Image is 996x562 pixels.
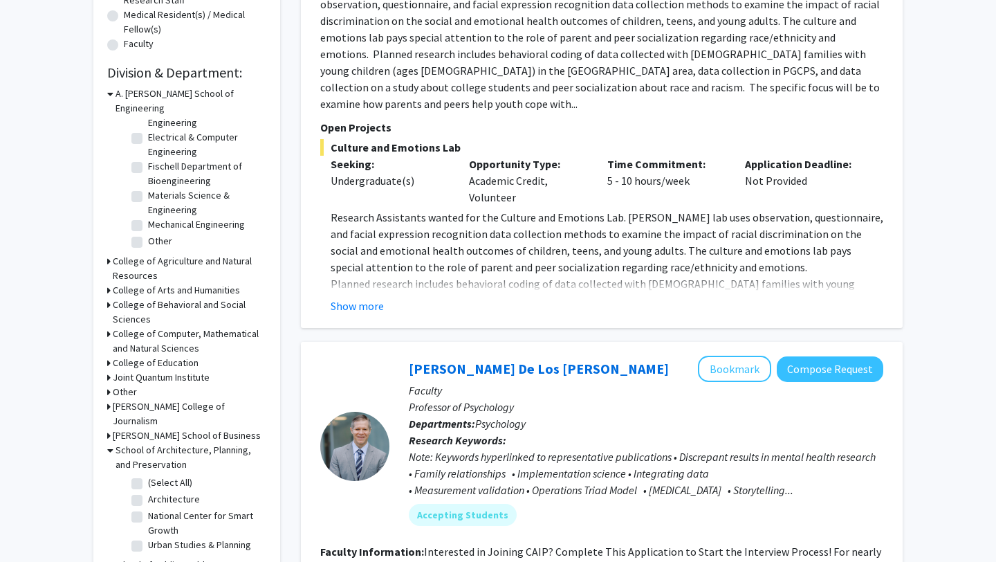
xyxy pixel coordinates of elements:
b: Faculty Information: [320,545,424,559]
h3: College of Agriculture and Natural Resources [113,254,266,283]
h3: [PERSON_NAME] School of Business [113,428,261,443]
h3: School of Architecture, Planning, and Preservation [116,443,266,472]
label: National Center for Smart Growth [148,509,263,538]
span: Culture and Emotions Lab [320,139,883,156]
button: Add Andres De Los Reyes to Bookmarks [698,356,771,382]
p: Opportunity Type: [469,156,587,172]
iframe: Chat [10,500,59,552]
p: Seeking: [331,156,448,172]
div: 5 - 10 hours/week [597,156,735,206]
label: (Select All) [148,475,192,490]
label: Faculty [124,37,154,51]
p: Faculty [409,382,883,399]
label: Mechanical Engineering [148,217,245,232]
mat-chip: Accepting Students [409,504,517,526]
div: Undergraduate(s) [331,172,448,189]
h3: [PERSON_NAME] College of Journalism [113,399,266,428]
p: Application Deadline: [745,156,863,172]
h3: College of Computer, Mathematical and Natural Sciences [113,327,266,356]
p: Time Commitment: [607,156,725,172]
div: Not Provided [735,156,873,206]
label: Urban Studies & Planning [148,538,251,552]
label: Other [148,234,172,248]
div: Academic Credit, Volunteer [459,156,597,206]
b: Research Keywords: [409,433,506,447]
h3: Other [113,385,137,399]
label: Medical Resident(s) / Medical Fellow(s) [124,8,266,37]
p: Research Assistants wanted for the Culture and Emotions Lab. [PERSON_NAME] lab uses observation, ... [331,209,883,275]
label: Civil & Environmental Engineering [148,101,263,130]
span: Psychology [475,417,526,430]
label: Architecture [148,492,200,507]
a: [PERSON_NAME] De Los [PERSON_NAME] [409,360,669,377]
h2: Division & Department: [107,64,266,81]
label: Materials Science & Engineering [148,188,263,217]
button: Show more [331,298,384,314]
p: Open Projects [320,119,883,136]
label: Electrical & Computer Engineering [148,130,263,159]
h3: A. [PERSON_NAME] School of Engineering [116,87,266,116]
button: Compose Request to Andres De Los Reyes [777,356,883,382]
div: Note: Keywords hyperlinked to representative publications • Discrepant results in mental health r... [409,448,883,498]
p: Planned research includes behavioral coding of data collected with [DEMOGRAPHIC_DATA] families wi... [331,275,883,359]
h3: College of Arts and Humanities [113,283,240,298]
b: Departments: [409,417,475,430]
p: Professor of Psychology [409,399,883,415]
h3: Joint Quantum Institute [113,370,210,385]
h3: College of Education [113,356,199,370]
h3: College of Behavioral and Social Sciences [113,298,266,327]
label: Fischell Department of Bioengineering [148,159,263,188]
